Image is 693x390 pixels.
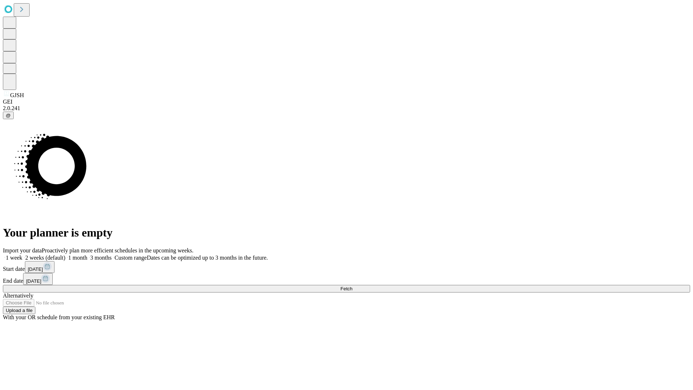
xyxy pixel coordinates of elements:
h1: Your planner is empty [3,226,690,239]
div: GEI [3,99,690,105]
span: Proactively plan more efficient schedules in the upcoming weeks. [42,247,193,253]
span: [DATE] [28,266,43,272]
span: 1 week [6,255,22,261]
button: [DATE] [23,273,53,285]
span: 1 month [68,255,87,261]
span: Import your data [3,247,42,253]
button: Fetch [3,285,690,292]
span: [DATE] [26,278,41,284]
button: Upload a file [3,307,35,314]
div: Start date [3,261,690,273]
span: 3 months [90,255,112,261]
span: Custom range [114,255,147,261]
span: Dates can be optimized up to 3 months in the future. [147,255,268,261]
span: Alternatively [3,292,33,299]
span: Fetch [340,286,352,291]
span: 2 weeks (default) [25,255,65,261]
span: @ [6,113,11,118]
div: 2.0.241 [3,105,690,112]
button: [DATE] [25,261,55,273]
span: With your OR schedule from your existing EHR [3,314,115,320]
button: @ [3,112,14,119]
div: End date [3,273,690,285]
span: GJSH [10,92,24,98]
